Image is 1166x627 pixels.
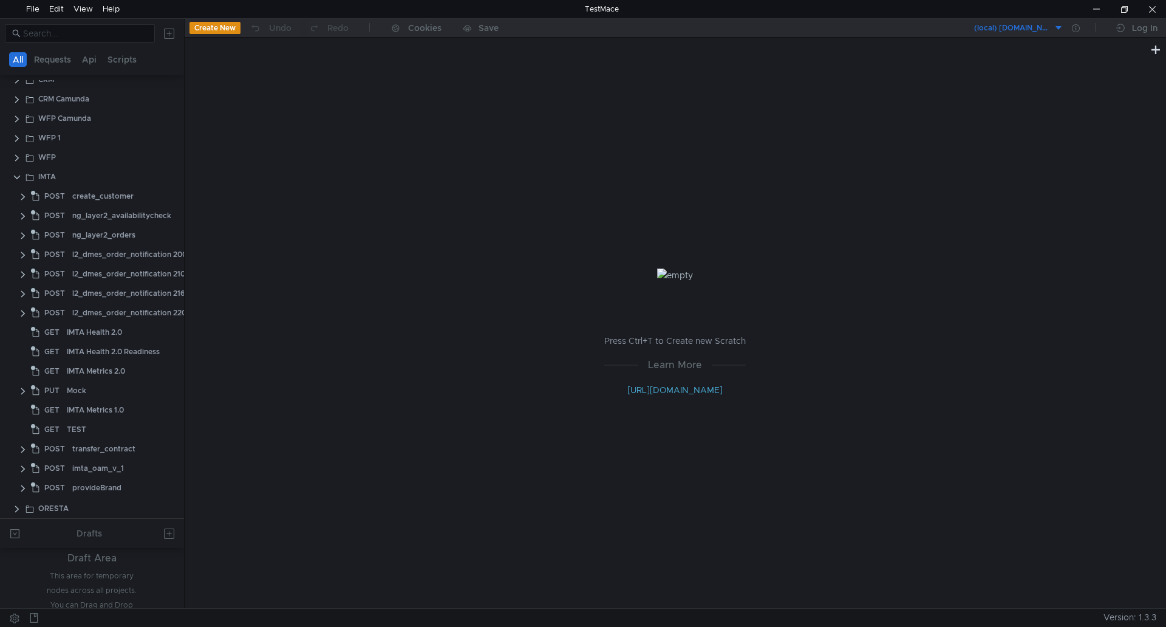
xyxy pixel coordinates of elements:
[604,334,746,348] p: Press Ctrl+T to Create new Scratch
[9,52,27,67] button: All
[657,269,693,282] img: empty
[44,207,65,225] span: POST
[240,19,300,37] button: Undo
[67,362,125,380] div: IMTA Metrics 2.0
[67,382,86,400] div: Mock
[973,18,1063,38] button: (local) [DOMAIN_NAME]
[189,22,240,34] button: Create New
[72,459,124,478] div: imta_oam_v_1
[479,24,499,32] div: Save
[638,357,712,372] span: Learn More
[72,479,121,497] div: provideBrand
[72,226,135,244] div: ng_layer2_orders
[300,19,357,37] button: Redo
[44,323,60,341] span: GET
[30,52,75,67] button: Requests
[974,22,1051,34] div: (local) [DOMAIN_NAME]
[44,304,65,322] span: POST
[44,401,60,419] span: GET
[1132,21,1157,35] div: Log In
[72,245,187,264] div: l2_dmes_order_notification 200
[44,362,60,380] span: GET
[72,304,186,322] div: l2_dmes_order_notification 220
[72,265,185,283] div: l2_dmes_order_notification 210
[72,187,134,205] div: create_customer
[38,499,69,518] div: ORESTA
[38,90,89,108] div: CRM Camunda
[44,459,65,478] span: POST
[67,343,160,361] div: IMTA Health 2.0 Readiness
[38,109,91,128] div: WFP Camunda
[44,382,60,400] span: PUT
[44,245,65,264] span: POST
[269,21,291,35] div: Undo
[1103,609,1156,626] span: Version: 1.3.3
[38,129,61,147] div: WFP 1
[44,187,65,205] span: POST
[44,343,60,361] span: GET
[38,148,56,166] div: WFP
[67,401,124,419] div: IMTA Metrics 1.0
[72,440,135,458] div: transfer_contract
[72,284,185,303] div: l2_dmes_order_notification 216
[44,226,65,244] span: POST
[67,420,86,439] div: TEST
[67,323,122,341] div: IMTA Health 2.0
[78,52,100,67] button: Api
[44,284,65,303] span: POST
[104,52,140,67] button: Scripts
[44,440,65,458] span: POST
[408,21,442,35] div: Cookies
[77,526,102,541] div: Drafts
[44,420,60,439] span: GET
[72,207,171,225] div: ng_layer2_availabilitycheck
[327,21,349,35] div: Redo
[38,168,56,186] div: IMTA
[23,27,148,40] input: Search...
[44,265,65,283] span: POST
[44,479,65,497] span: POST
[627,385,723,396] a: [URL][DOMAIN_NAME]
